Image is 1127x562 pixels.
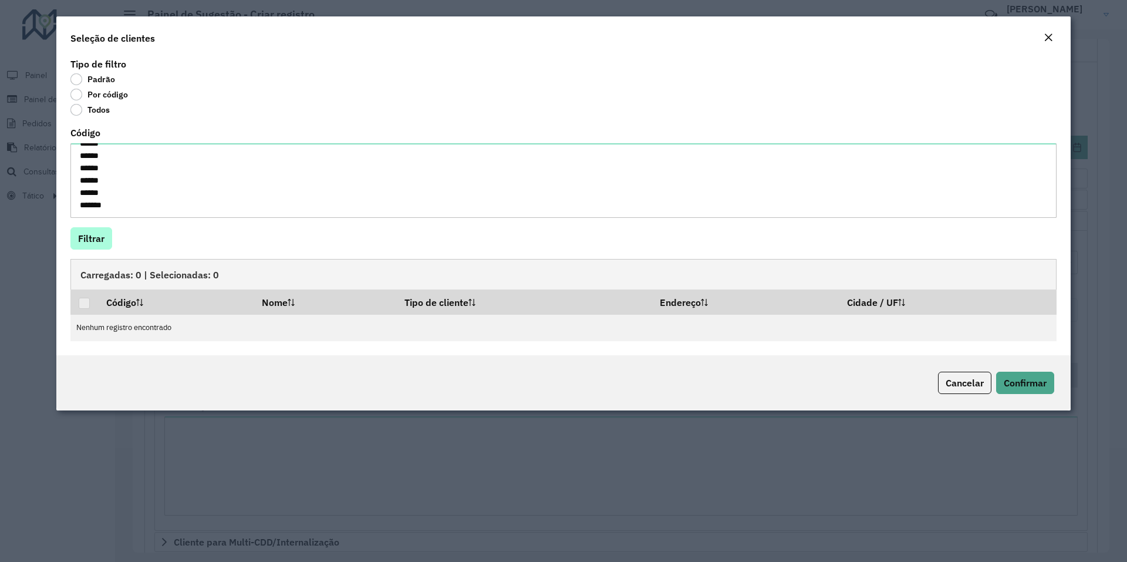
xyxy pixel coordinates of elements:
button: Cancelar [938,372,991,394]
th: Tipo de cliente [397,290,652,314]
h4: Seleção de clientes [70,31,155,45]
button: Confirmar [996,372,1054,394]
td: Nenhum registro encontrado [70,315,1057,341]
span: Cancelar [946,377,984,389]
label: Padrão [70,73,115,85]
em: Fechar [1044,33,1053,42]
th: Cidade / UF [839,290,1057,314]
label: Código [70,126,100,140]
button: Filtrar [70,227,112,250]
label: Tipo de filtro [70,57,126,71]
th: Código [98,290,253,314]
th: Nome [254,290,397,314]
label: Por código [70,89,128,100]
button: Close [1040,31,1057,46]
div: Carregadas: 0 | Selecionadas: 0 [70,259,1057,290]
span: Confirmar [1004,377,1047,389]
label: Todos [70,104,110,116]
th: Endereço [652,290,839,314]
